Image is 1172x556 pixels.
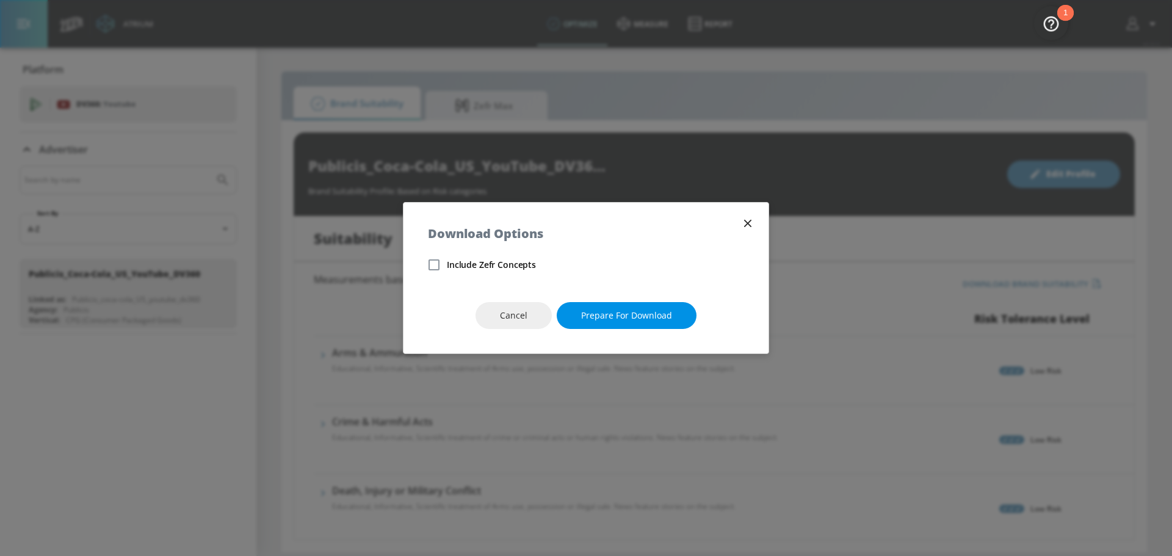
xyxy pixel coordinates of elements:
span: Cancel [500,308,527,323]
h5: Download Options [428,227,543,240]
span: Prepare for download [581,308,672,323]
button: Open Resource Center, 1 new notification [1034,6,1068,40]
span: Include Zefr Concepts [447,259,536,271]
button: Prepare for download [557,302,696,330]
div: 1 [1063,13,1068,29]
button: Cancel [476,302,552,330]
